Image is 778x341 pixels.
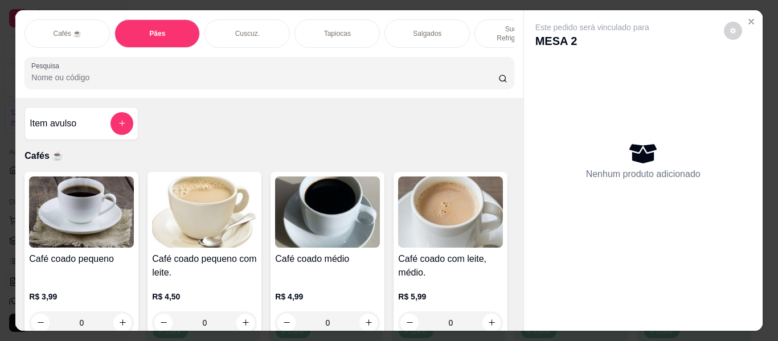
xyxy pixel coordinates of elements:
p: Cafés ☕ [53,29,81,38]
img: product-image [275,176,380,248]
h4: Café coado com leite, médio. [398,252,503,280]
button: decrease-product-quantity [400,314,419,332]
h4: Item avulso [30,117,76,130]
p: Tapiocas [324,29,351,38]
p: Nenhum produto adicionado [586,167,701,181]
h4: Café coado pequeno [29,252,134,266]
p: Cuscuz. [235,29,260,38]
p: Sucos e Refrigerantes [484,24,550,43]
p: Este pedido será vinculado para [535,22,649,33]
button: add-separate-item [110,112,133,135]
img: product-image [29,176,134,248]
button: decrease-product-quantity [724,22,742,40]
h4: Café coado médio [275,252,380,266]
button: increase-product-quantity [113,314,132,332]
p: MESA 2 [535,33,649,49]
p: Salgados [413,29,441,38]
p: R$ 4,99 [275,291,380,302]
p: R$ 3,99 [29,291,134,302]
button: decrease-product-quantity [154,314,173,332]
label: Pesquisa [31,61,63,71]
button: increase-product-quantity [482,314,501,332]
p: R$ 4,50 [152,291,257,302]
button: decrease-product-quantity [277,314,296,332]
p: Cafés ☕ [24,149,514,163]
button: decrease-product-quantity [31,314,50,332]
img: product-image [398,176,503,248]
p: R$ 5,99 [398,291,503,302]
button: Close [742,13,760,31]
button: increase-product-quantity [236,314,255,332]
h4: Café coado pequeno com leite. [152,252,257,280]
button: increase-product-quantity [359,314,378,332]
input: Pesquisa [31,72,498,83]
img: product-image [152,176,257,248]
p: Pães [149,29,165,38]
